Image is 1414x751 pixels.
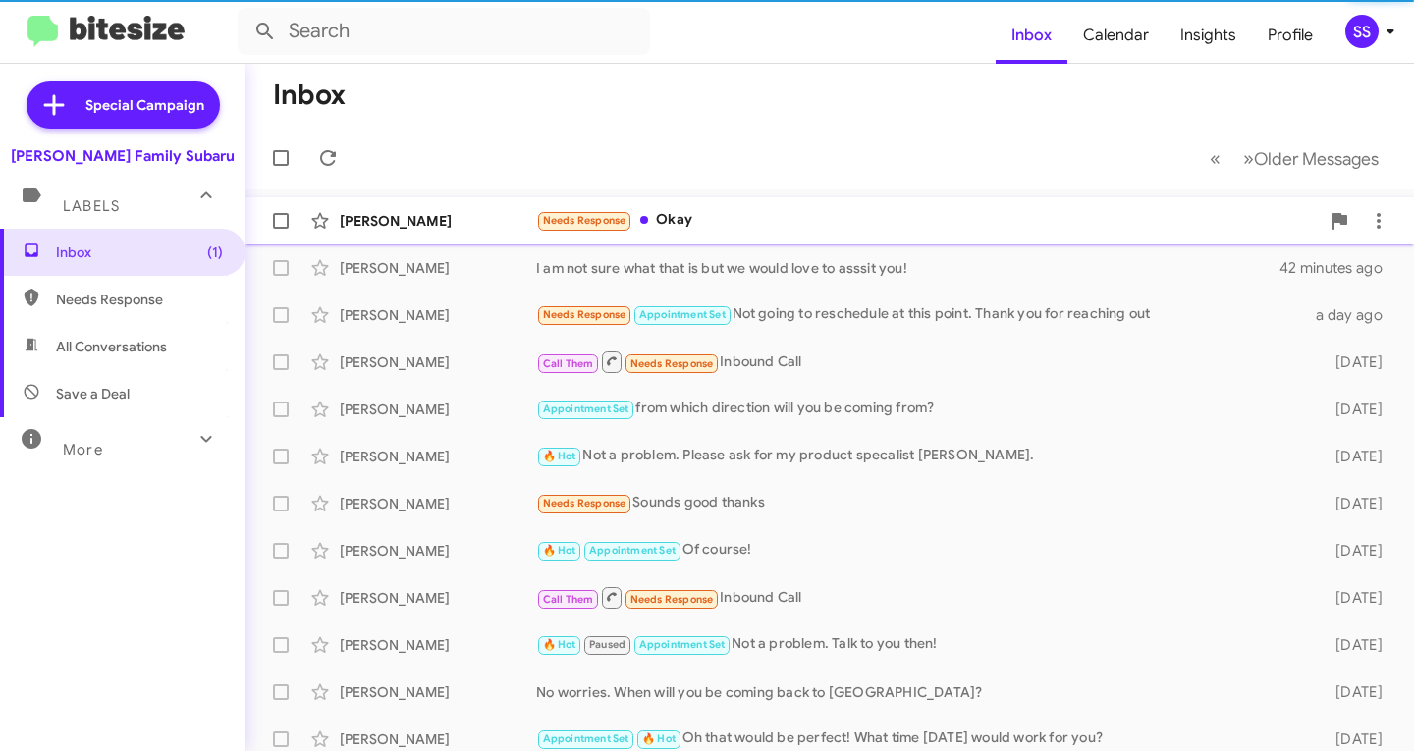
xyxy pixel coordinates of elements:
div: Not a problem. Talk to you then! [536,633,1313,656]
div: [DATE] [1313,682,1398,702]
span: Needs Response [543,308,626,321]
div: [DATE] [1313,352,1398,372]
span: Save a Deal [56,384,130,403]
div: [PERSON_NAME] [340,211,536,231]
div: [PERSON_NAME] [340,682,536,702]
div: [DATE] [1313,400,1398,419]
span: « [1210,146,1221,171]
span: Appointment Set [589,544,676,557]
span: Special Campaign [85,95,204,115]
span: Appointment Set [639,308,726,321]
div: [PERSON_NAME] [340,447,536,466]
span: 🔥 Hot [642,732,676,745]
div: I am not sure what that is but we would love to asssit you! [536,258,1280,278]
div: Inbound Call [536,585,1313,610]
a: Calendar [1067,7,1165,64]
div: [DATE] [1313,635,1398,655]
div: [DATE] [1313,447,1398,466]
span: 🔥 Hot [543,450,576,462]
span: More [63,441,103,458]
div: [DATE] [1313,494,1398,513]
span: Needs Response [630,357,714,370]
button: Previous [1198,138,1232,179]
span: Needs Response [543,497,626,510]
span: Needs Response [630,593,714,606]
span: Labels [63,197,120,215]
div: [PERSON_NAME] Family Subaru [11,146,235,166]
div: Not a problem. Please ask for my product specalist [PERSON_NAME]. [536,445,1313,467]
span: Needs Response [543,214,626,227]
div: [DATE] [1313,541,1398,561]
a: Inbox [996,7,1067,64]
div: SS [1345,15,1379,48]
div: [PERSON_NAME] [340,541,536,561]
h1: Inbox [273,80,346,111]
div: [DATE] [1313,588,1398,608]
div: [DATE] [1313,729,1398,749]
div: [PERSON_NAME] [340,588,536,608]
span: 🔥 Hot [543,638,576,651]
span: 🔥 Hot [543,544,576,557]
div: [PERSON_NAME] [340,635,536,655]
span: Appointment Set [543,402,629,415]
div: Inbound Call [536,349,1313,374]
div: from which direction will you be coming from? [536,398,1313,420]
button: Next [1231,138,1390,179]
input: Search [238,8,650,55]
div: [PERSON_NAME] [340,729,536,749]
div: Sounds good thanks [536,492,1313,514]
div: [PERSON_NAME] [340,494,536,513]
div: a day ago [1313,305,1398,325]
div: Okay [536,209,1320,232]
span: Older Messages [1254,148,1379,170]
span: (1) [207,242,223,262]
nav: Page navigation example [1199,138,1390,179]
a: Insights [1165,7,1252,64]
span: Call Them [543,357,594,370]
a: Special Campaign [27,81,220,129]
span: Call Them [543,593,594,606]
div: Of course! [536,539,1313,562]
div: 42 minutes ago [1280,258,1398,278]
span: » [1243,146,1254,171]
span: Appointment Set [639,638,726,651]
span: All Conversations [56,337,167,356]
div: [PERSON_NAME] [340,258,536,278]
div: No worries. When will you be coming back to [GEOGRAPHIC_DATA]? [536,682,1313,702]
div: Not going to reschedule at this point. Thank you for reaching out [536,303,1313,326]
div: [PERSON_NAME] [340,305,536,325]
button: SS [1329,15,1392,48]
div: [PERSON_NAME] [340,400,536,419]
span: Paused [589,638,625,651]
span: Needs Response [56,290,223,309]
div: Oh that would be perfect! What time [DATE] would work for you? [536,727,1313,750]
span: Inbox [56,242,223,262]
div: [PERSON_NAME] [340,352,536,372]
span: Appointment Set [543,732,629,745]
a: Profile [1252,7,1329,64]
